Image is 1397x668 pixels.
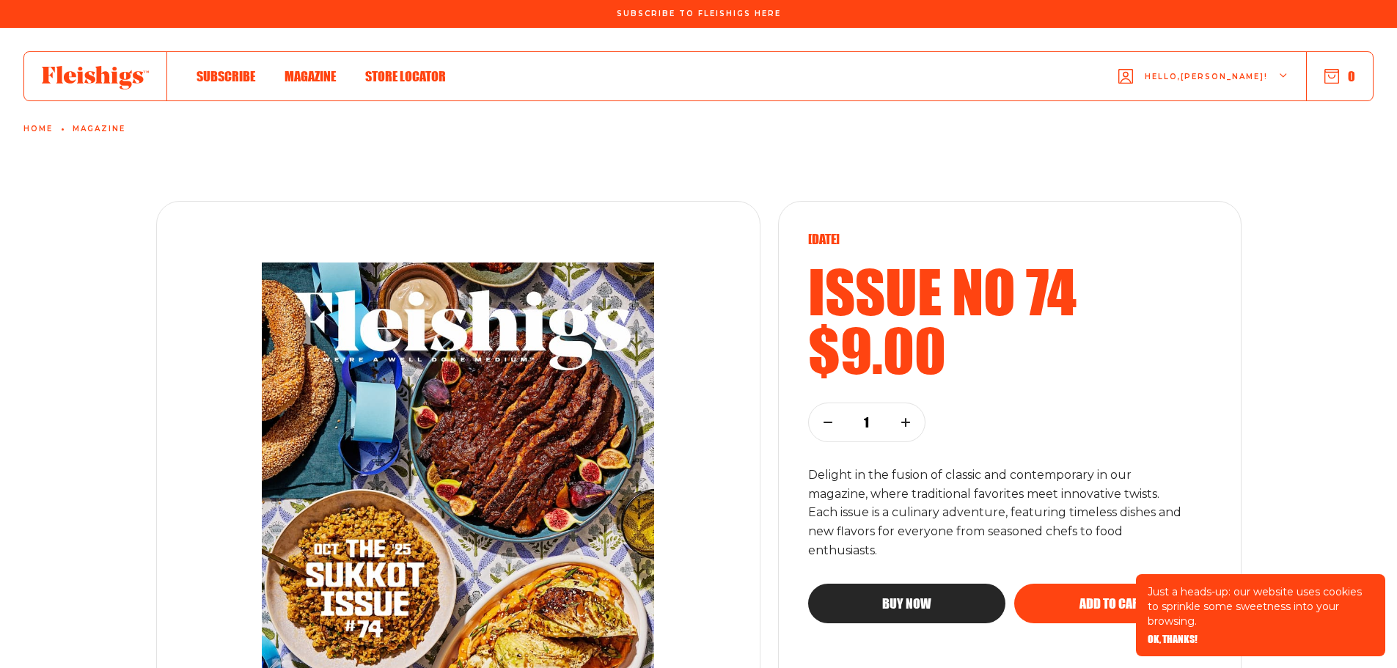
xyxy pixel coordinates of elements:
a: Subscribe [197,66,255,86]
a: Store locator [365,66,446,86]
h2: $9.00 [808,320,1211,379]
a: Magazine [285,66,336,86]
span: Store locator [365,68,446,84]
button: Hello,[PERSON_NAME]! [1118,48,1288,106]
span: Buy now [882,597,931,610]
button: OK, THANKS! [1148,634,1198,645]
span: Hello, [PERSON_NAME] ! [1145,71,1268,106]
p: Just a heads-up: our website uses cookies to sprinkle some sweetness into your browsing. [1148,584,1374,628]
a: Magazine [73,125,125,133]
p: [DATE] [808,231,1211,247]
a: Subscribe To Fleishigs Here [614,10,784,17]
p: Delight in the fusion of classic and contemporary in our magazine, where traditional favorites me... [808,466,1187,561]
span: Magazine [285,68,336,84]
button: Add to cart [1014,584,1211,623]
span: Subscribe [197,68,255,84]
button: Buy now [808,584,1005,623]
h2: Issue no 74 [808,262,1211,320]
span: Subscribe To Fleishigs Here [617,10,781,18]
a: Home [23,125,53,133]
span: Add to cart [1079,597,1145,610]
button: 0 [1324,68,1355,84]
p: 1 [857,414,876,430]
